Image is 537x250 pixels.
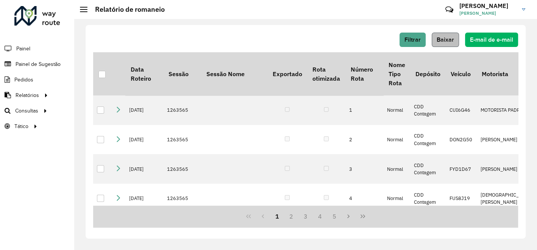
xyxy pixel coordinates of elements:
[410,154,445,184] td: CDD Contagem
[345,52,383,95] th: Número Rota
[383,125,410,155] td: Normal
[477,154,536,184] td: [PERSON_NAME]
[400,33,426,47] button: Filtrar
[125,95,163,125] td: [DATE]
[446,154,477,184] td: FYD1D67
[270,209,284,223] button: 1
[345,125,383,155] td: 2
[446,52,477,95] th: Veículo
[446,184,477,213] td: FUS8J19
[163,95,201,125] td: 1263565
[459,2,516,9] h3: [PERSON_NAME]
[410,95,445,125] td: CDD Contagem
[410,184,445,213] td: CDD Contagem
[14,76,33,84] span: Pedidos
[410,52,445,95] th: Depósito
[356,209,370,223] button: Última página
[267,52,307,95] th: Exportado
[345,184,383,213] td: 4
[125,184,163,213] td: [DATE]
[163,154,201,184] td: 1263565
[477,125,536,155] td: [PERSON_NAME]
[410,125,445,155] td: CDD Contagem
[383,154,410,184] td: Normal
[432,33,459,47] button: Baixar
[441,2,457,18] a: Contato Rápido
[15,107,38,115] span: Consultas
[16,91,39,99] span: Relatórios
[446,125,477,155] td: DON2G50
[477,184,536,213] td: [DEMOGRAPHIC_DATA][PERSON_NAME]
[477,52,536,95] th: Motorista
[163,52,201,95] th: Sessão
[345,95,383,125] td: 1
[341,209,356,223] button: Próxima Página
[16,45,30,53] span: Painel
[16,60,61,68] span: Painel de Sugestão
[459,10,516,17] span: [PERSON_NAME]
[163,184,201,213] td: 1263565
[383,184,410,213] td: Normal
[201,52,267,95] th: Sessão Nome
[125,125,163,155] td: [DATE]
[87,5,165,14] h2: Relatório de romaneio
[14,122,28,130] span: Tático
[404,36,421,43] span: Filtrar
[437,36,454,43] span: Baixar
[125,154,163,184] td: [DATE]
[163,125,201,155] td: 1263565
[284,209,298,223] button: 2
[383,52,410,95] th: Nome Tipo Rota
[470,36,513,43] span: E-mail de e-mail
[465,33,518,47] button: E-mail de e-mail
[477,95,536,125] td: MOTORISTA PADRa O
[313,209,327,223] button: 4
[307,52,345,95] th: Rota otimizada
[345,154,383,184] td: 3
[383,95,410,125] td: Normal
[446,95,477,125] td: CUI6G46
[327,209,342,223] button: 5
[125,52,163,95] th: Data Roteiro
[298,209,313,223] button: 3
